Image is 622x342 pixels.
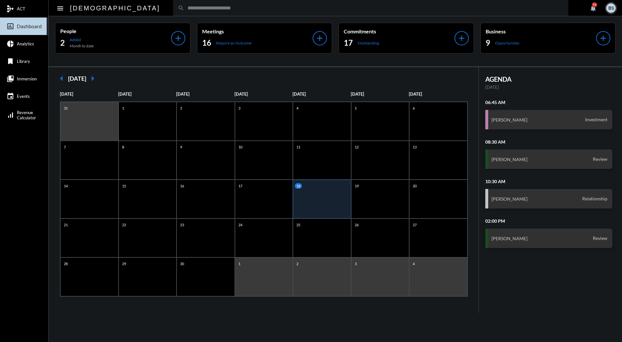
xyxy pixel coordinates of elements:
[68,75,86,82] h2: [DATE]
[176,91,235,97] p: [DATE]
[411,105,416,111] p: 6
[485,179,613,184] h2: 10:30 AM
[411,144,418,150] p: 13
[495,41,519,45] p: Opportunities
[17,59,30,64] span: Library
[179,183,186,189] p: 16
[295,105,300,111] p: 4
[70,37,94,42] p: Added
[17,94,30,99] span: Events
[486,38,490,48] h2: 9
[62,144,67,150] p: 7
[599,34,608,43] mat-icon: add
[581,196,609,202] span: Relationship
[344,38,353,48] h2: 17
[70,43,94,48] p: Month to date
[178,5,184,11] mat-icon: search
[295,261,300,266] p: 2
[411,261,416,266] p: 4
[237,183,244,189] p: 17
[6,111,14,119] mat-icon: signal_cellular_alt
[6,75,14,83] mat-icon: collections_bookmark
[491,236,527,241] h3: [PERSON_NAME]
[6,40,14,48] mat-icon: pie_chart
[202,38,211,48] h2: 16
[491,196,527,202] h3: [PERSON_NAME]
[351,91,409,97] p: [DATE]
[485,85,613,90] p: [DATE]
[353,261,358,266] p: 3
[237,261,242,266] p: 1
[86,72,99,85] mat-icon: arrow_right
[60,38,65,48] h2: 2
[6,5,14,13] mat-icon: mediation
[485,139,613,145] h2: 08:30 AM
[17,23,42,29] span: Dashboard
[409,91,467,97] p: [DATE]
[62,105,69,111] p: 31
[6,92,14,100] mat-icon: event
[315,34,324,43] mat-icon: add
[6,22,14,30] mat-icon: insert_chart_outlined
[295,222,302,228] p: 25
[121,183,128,189] p: 15
[592,2,597,7] div: 10
[121,105,126,111] p: 1
[583,117,609,123] span: Investment
[485,75,613,83] h2: AGENDA
[344,28,455,34] p: Commitments
[293,91,351,97] p: [DATE]
[121,222,128,228] p: 22
[237,222,244,228] p: 24
[486,28,596,34] p: Business
[60,28,171,34] p: People
[54,2,67,15] button: Toggle sidenav
[174,34,183,43] mat-icon: add
[485,218,613,224] h2: 02:00 PM
[591,235,609,241] span: Review
[179,261,186,266] p: 30
[295,144,302,150] p: 11
[237,144,244,150] p: 10
[17,76,37,81] span: Immersion
[17,110,36,120] span: Revenue Calculator
[62,261,69,266] p: 28
[17,41,34,46] span: Analytics
[55,72,68,85] mat-icon: arrow_left
[70,3,160,13] h2: [DEMOGRAPHIC_DATA]
[491,157,527,162] h3: [PERSON_NAME]
[353,222,360,228] p: 26
[295,183,302,189] p: 18
[235,91,293,97] p: [DATE]
[56,5,64,12] mat-icon: Side nav toggle icon
[589,4,597,12] mat-icon: notifications
[179,105,184,111] p: 2
[353,144,360,150] p: 12
[6,57,14,65] mat-icon: bookmark
[411,183,418,189] p: 20
[17,6,25,11] span: ACT
[491,117,527,123] h3: [PERSON_NAME]
[353,105,358,111] p: 5
[216,41,251,45] p: Require an Outcome
[237,105,242,111] p: 3
[121,144,126,150] p: 8
[353,183,360,189] p: 19
[606,3,616,13] div: BS
[62,222,69,228] p: 21
[179,222,186,228] p: 23
[62,183,69,189] p: 14
[60,91,118,97] p: [DATE]
[591,156,609,162] span: Review
[457,34,466,43] mat-icon: add
[411,222,418,228] p: 27
[202,28,313,34] p: Meetings
[118,91,177,97] p: [DATE]
[485,100,613,105] h2: 06:45 AM
[121,261,128,266] p: 29
[179,144,184,150] p: 9
[358,41,379,45] p: Outstanding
